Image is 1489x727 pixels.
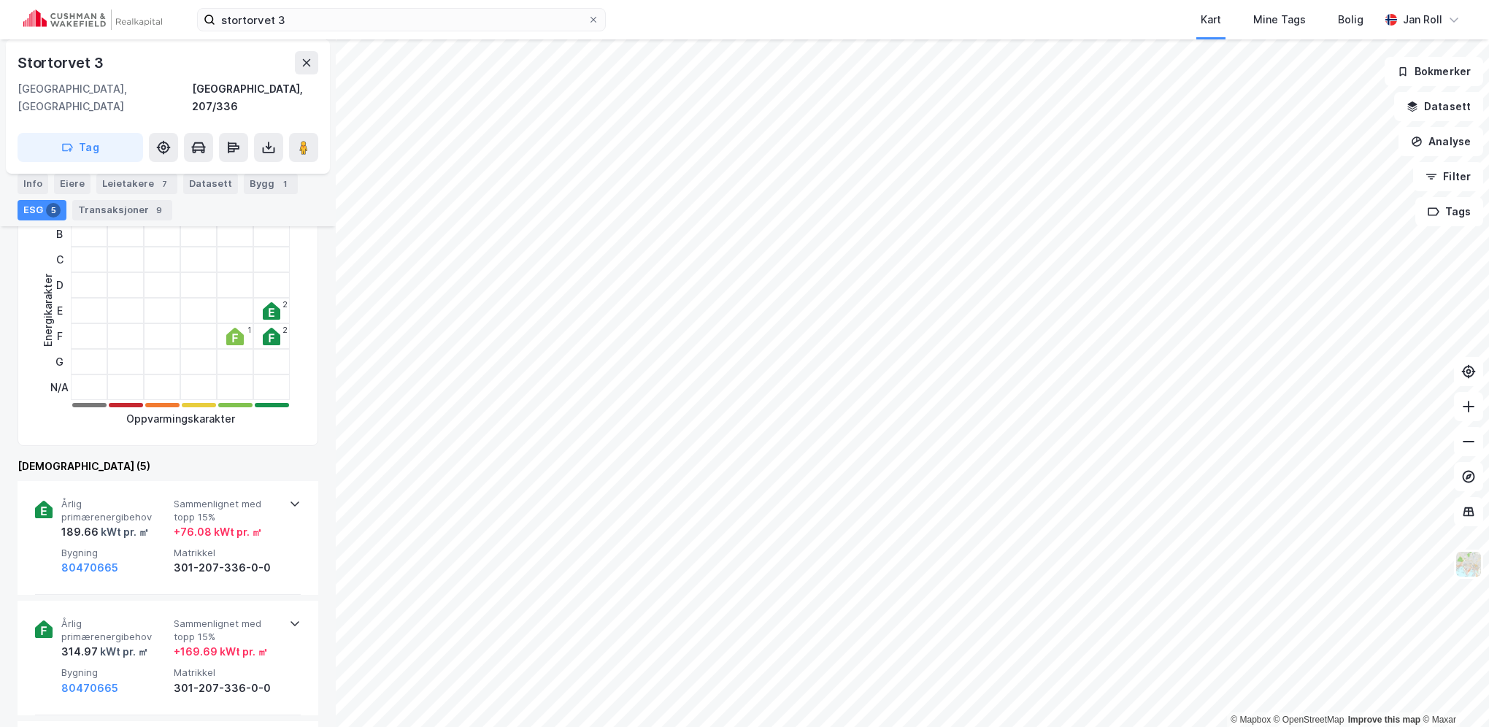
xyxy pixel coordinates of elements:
div: kWt pr. ㎡ [98,643,148,661]
span: Sammenlignet med topp 15% [174,618,280,643]
div: 1 [247,326,251,334]
div: 2 [282,300,288,309]
input: Søk på adresse, matrikkel, gårdeiere, leietakere eller personer [215,9,588,31]
div: D [50,272,69,298]
div: 189.66 [61,523,149,541]
div: C [50,247,69,272]
div: E [50,298,69,323]
span: Årlig primærenergibehov [61,498,168,523]
div: Transaksjoner [72,200,172,220]
span: Matrikkel [174,547,280,559]
button: Tag [18,133,143,162]
div: + 76.08 kWt pr. ㎡ [174,523,262,541]
a: Improve this map [1348,715,1420,725]
div: kWt pr. ㎡ [99,523,149,541]
div: Kart [1201,11,1221,28]
div: F [50,323,69,349]
button: Filter [1413,162,1483,191]
button: Bokmerker [1385,57,1483,86]
div: 9 [152,203,166,218]
span: Årlig primærenergibehov [61,618,168,643]
span: Bygning [61,547,168,559]
img: Z [1455,550,1482,578]
div: 5 [46,203,61,218]
iframe: Chat Widget [1416,657,1489,727]
div: 301-207-336-0-0 [174,680,280,697]
div: Energikarakter [39,274,57,347]
div: Eiere [54,174,91,194]
span: Matrikkel [174,666,280,679]
button: 80470665 [61,559,118,577]
div: Kontrollprogram for chat [1416,657,1489,727]
div: 7 [157,177,172,191]
div: Bolig [1338,11,1363,28]
div: 301-207-336-0-0 [174,559,280,577]
div: 2 [282,326,288,334]
button: Datasett [1394,92,1483,121]
div: B [50,221,69,247]
div: 314.97 [61,643,148,661]
div: ESG [18,200,66,220]
div: N/A [50,374,69,400]
button: Tags [1415,197,1483,226]
span: Sammenlignet med topp 15% [174,498,280,523]
div: [GEOGRAPHIC_DATA], [GEOGRAPHIC_DATA] [18,80,192,115]
div: Bygg [244,174,298,194]
a: OpenStreetMap [1274,715,1344,725]
div: Mine Tags [1253,11,1306,28]
div: Stortorvet 3 [18,51,107,74]
div: Info [18,174,48,194]
span: Bygning [61,666,168,679]
img: cushman-wakefield-realkapital-logo.202ea83816669bd177139c58696a8fa1.svg [23,9,162,30]
a: Mapbox [1231,715,1271,725]
button: Analyse [1398,127,1483,156]
div: Oppvarmingskarakter [126,410,235,428]
div: [DEMOGRAPHIC_DATA] (5) [18,458,318,475]
div: Datasett [183,174,238,194]
button: 80470665 [61,680,118,697]
div: 1 [277,177,292,191]
div: G [50,349,69,374]
div: Leietakere [96,174,177,194]
div: + 169.69 kWt pr. ㎡ [174,643,268,661]
div: [GEOGRAPHIC_DATA], 207/336 [192,80,318,115]
div: Jan Roll [1403,11,1442,28]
